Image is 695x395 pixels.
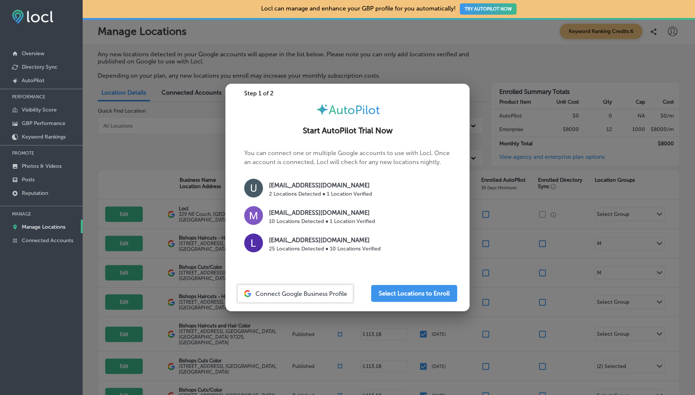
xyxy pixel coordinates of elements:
img: autopilot-icon [316,103,329,116]
p: Visibility Score [22,107,57,113]
span: AutoPilot [329,103,380,117]
p: 10 Locations Detected ● 1 Location Verified [269,217,375,225]
p: [EMAIL_ADDRESS][DOMAIN_NAME] [269,208,375,217]
img: fda3e92497d09a02dc62c9cd864e3231.png [12,10,53,24]
p: Photos & Videos [22,163,62,169]
p: 2 Locations Detected ● 1 Location Verified [269,190,372,198]
span: Connect Google Business Profile [255,290,347,297]
p: Directory Sync [22,64,57,70]
p: GBP Performance [22,120,65,127]
button: TRY AUTOPILOT NOW [460,3,517,15]
p: [EMAIL_ADDRESS][DOMAIN_NAME] [269,236,381,245]
p: Keyword Rankings [22,134,66,140]
p: Reputation [22,190,48,196]
p: Posts [22,176,35,183]
h2: Start AutoPilot Trial Now [234,126,461,136]
p: You can connect one or multiple Google accounts to use with Locl. Once an account is connected, L... [244,149,451,261]
button: Select Locations to Enroll [371,285,457,302]
p: Overview [22,50,44,57]
p: Connected Accounts [22,237,73,244]
p: [EMAIL_ADDRESS][DOMAIN_NAME] [269,181,372,190]
p: 25 Locations Detected ● 10 Locations Verified [269,245,381,253]
p: AutoPilot [22,77,44,84]
p: Manage Locations [22,224,65,230]
div: Step 1 of 2 [225,90,470,97]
